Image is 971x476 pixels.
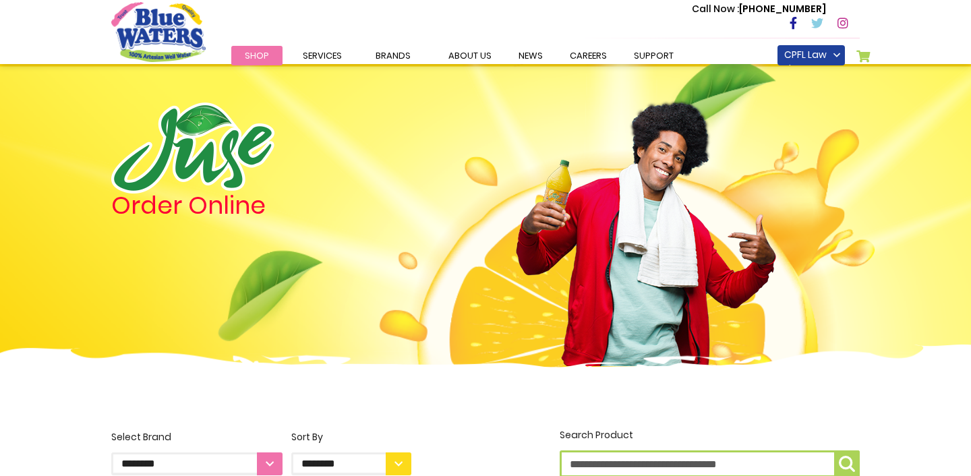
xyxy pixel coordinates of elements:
span: Brands [376,49,411,62]
select: Select Brand [111,452,283,475]
span: Services [303,49,342,62]
span: Call Now : [692,2,739,16]
a: store logo [111,2,206,61]
p: [PHONE_NUMBER] [692,2,826,16]
a: careers [556,46,620,65]
h4: Order Online [111,194,411,218]
a: CPFL Law Firm [777,45,845,65]
img: logo [111,102,274,194]
a: News [505,46,556,65]
a: about us [435,46,505,65]
label: Select Brand [111,430,283,475]
a: support [620,46,687,65]
div: Sort By [291,430,411,444]
select: Sort By [291,452,411,475]
img: search-icon.png [839,456,855,472]
span: Shop [245,49,269,62]
img: man.png [514,78,777,366]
